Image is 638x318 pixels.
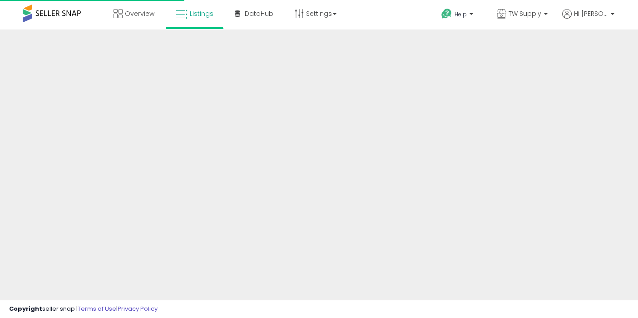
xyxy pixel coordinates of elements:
span: Listings [190,9,213,18]
span: TW Supply [509,9,541,18]
a: Privacy Policy [118,304,158,313]
span: Overview [125,9,154,18]
div: seller snap | | [9,305,158,313]
i: Get Help [441,8,452,20]
strong: Copyright [9,304,42,313]
span: DataHub [245,9,273,18]
a: Terms of Use [78,304,116,313]
a: Help [434,1,482,29]
span: Hi [PERSON_NAME] [574,9,608,18]
a: Hi [PERSON_NAME] [562,9,614,29]
span: Help [455,10,467,18]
